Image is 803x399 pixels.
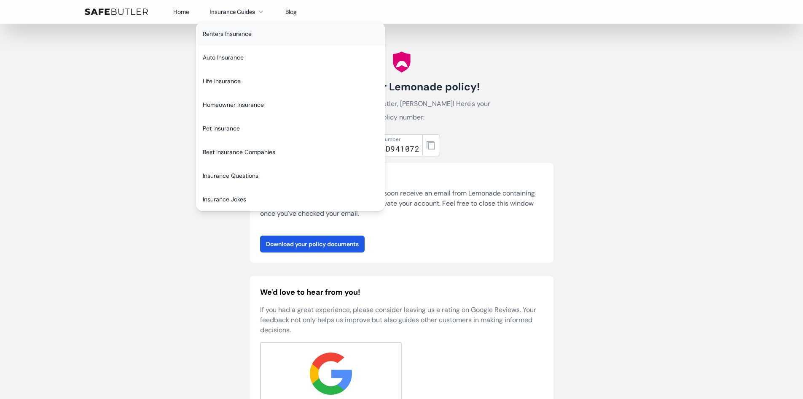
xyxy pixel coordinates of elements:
[196,117,385,140] a: Pet Insurance
[307,97,496,124] p: Thanks for using SafeButler, [PERSON_NAME]! Here's your policy number:
[196,187,385,211] a: Insurance Jokes
[196,69,385,93] a: Life Insurance
[260,305,543,335] p: If you had a great experience, please consider leaving us a rating on Google Reviews. Your feedba...
[196,140,385,164] a: Best Insurance Companies
[260,188,543,219] p: Your policy purchase is complete! You'll soon receive an email from Lemonade containing your poli...
[196,46,385,69] a: Auto Insurance
[173,8,189,16] a: Home
[260,286,543,298] h2: We'd love to hear from you!
[366,143,419,155] div: LP99D941072
[285,8,297,16] a: Blog
[307,80,496,94] h1: You got your Lemonade policy!
[196,22,385,46] a: Renters Insurance
[260,236,365,252] a: Download your policy documents
[310,353,352,395] img: google.svg
[85,8,148,15] img: SafeButler Text Logo
[209,7,265,17] button: Insurance Guides
[196,164,385,187] a: Insurance Questions
[366,136,419,143] div: Policy number
[260,173,543,185] h3: What's next?
[196,93,385,117] a: Homeowner Insurance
